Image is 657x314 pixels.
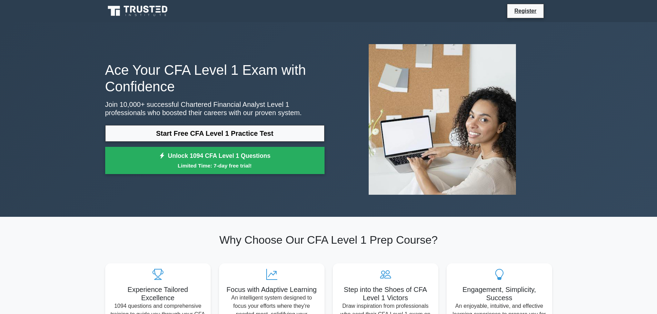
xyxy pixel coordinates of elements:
[105,147,325,174] a: Unlock 1094 CFA Level 1 QuestionsLimited Time: 7-day free trial!
[105,62,325,95] h1: Ace Your CFA Level 1 Exam with Confidence
[105,233,552,246] h2: Why Choose Our CFA Level 1 Prep Course?
[510,7,540,15] a: Register
[114,162,316,170] small: Limited Time: 7-day free trial!
[452,285,547,302] h5: Engagement, Simplicity, Success
[105,100,325,117] p: Join 10,000+ successful Chartered Financial Analyst Level 1 professionals who boosted their caree...
[111,285,205,302] h5: Experience Tailored Excellence
[338,285,433,302] h5: Step into the Shoes of CFA Level 1 Victors
[105,125,325,142] a: Start Free CFA Level 1 Practice Test
[225,285,319,294] h5: Focus with Adaptive Learning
